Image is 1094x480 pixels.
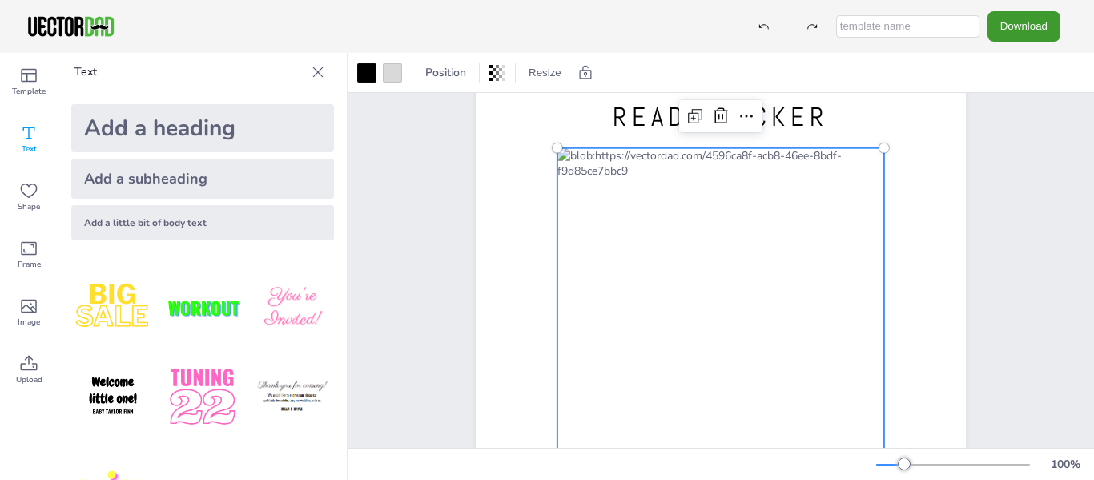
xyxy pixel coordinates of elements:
span: Frame [18,258,41,271]
div: Add a little bit of body text [71,205,334,240]
img: VectorDad-1.png [26,14,116,38]
div: Add a subheading [71,159,334,199]
span: Upload [16,373,42,386]
span: Image [18,316,40,329]
button: Resize [522,60,568,86]
p: Text [74,53,305,91]
div: 100 % [1046,457,1084,472]
span: Text [22,143,37,155]
img: 1B4LbXY.png [161,356,244,439]
div: Add a heading [71,104,334,152]
span: Shape [18,200,40,213]
span: Position [422,65,469,80]
img: BBMXfK6.png [251,266,334,349]
span: BOOKS I WANT TO READ TRACKER [592,63,850,134]
input: template name [836,15,979,38]
button: Download [987,11,1060,41]
img: GNLDUe7.png [71,356,155,439]
span: Template [12,85,46,98]
img: style1.png [71,266,155,349]
img: XdJCRjX.png [161,266,244,349]
img: K4iXMrW.png [251,356,334,439]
